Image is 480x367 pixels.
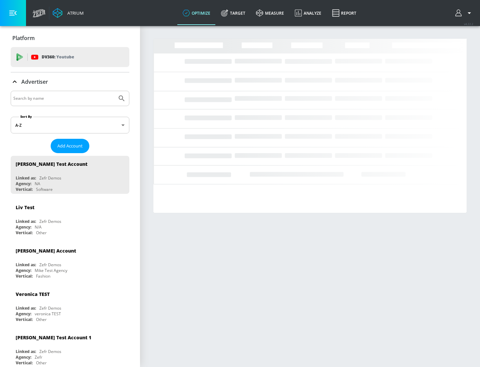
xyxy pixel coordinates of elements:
div: Zefr Demos [39,262,61,268]
a: Report [327,1,362,25]
input: Search by name [13,94,114,103]
p: Youtube [56,53,74,60]
div: [PERSON_NAME] Account [16,248,76,254]
div: [PERSON_NAME] Test Account 1 [16,334,91,341]
div: Agency: [16,268,31,273]
label: Sort By [19,114,33,119]
a: optimize [177,1,216,25]
p: DV360: [42,53,74,61]
div: Liv TestLinked as:Zefr DemosAgency:N/AVertical:Other [11,199,129,237]
div: Vertical: [16,273,33,279]
div: Software [36,187,53,192]
div: [PERSON_NAME] Test Account [16,161,87,167]
div: Zefr [35,354,42,360]
div: veronica TEST [35,311,61,317]
div: Advertiser [11,72,129,91]
a: Target [216,1,251,25]
div: NA [35,181,40,187]
div: Veronica TEST [16,291,50,297]
a: measure [251,1,289,25]
a: Atrium [53,8,84,18]
div: N/A [35,224,42,230]
div: Agency: [16,224,31,230]
div: Linked as: [16,175,36,181]
div: Other [36,230,47,236]
a: Analyze [289,1,327,25]
button: Add Account [51,139,89,153]
div: Linked as: [16,349,36,354]
div: [PERSON_NAME] AccountLinked as:Zefr DemosAgency:Mike Test AgencyVertical:Fashion [11,243,129,281]
div: Liv Test [16,204,34,211]
div: Other [36,317,47,322]
div: Vertical: [16,317,33,322]
div: Fashion [36,273,50,279]
div: Other [36,360,47,366]
div: [PERSON_NAME] Test AccountLinked as:Zefr DemosAgency:NAVertical:Software [11,156,129,194]
div: Vertical: [16,187,33,192]
div: Zefr Demos [39,305,61,311]
div: Platform [11,29,129,47]
p: Advertiser [21,78,48,85]
div: DV360: Youtube [11,47,129,67]
div: Atrium [65,10,84,16]
div: Agency: [16,181,31,187]
div: Vertical: [16,360,33,366]
div: Mike Test Agency [35,268,67,273]
div: Zefr Demos [39,219,61,224]
div: Veronica TESTLinked as:Zefr DemosAgency:veronica TESTVertical:Other [11,286,129,324]
p: Platform [12,34,35,42]
div: Agency: [16,311,31,317]
div: Zefr Demos [39,175,61,181]
div: Vertical: [16,230,33,236]
div: Linked as: [16,219,36,224]
div: Linked as: [16,305,36,311]
div: Agency: [16,354,31,360]
span: Add Account [57,142,83,150]
div: Linked as: [16,262,36,268]
div: Zefr Demos [39,349,61,354]
span: v 4.22.2 [464,22,473,26]
div: A-Z [11,117,129,133]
